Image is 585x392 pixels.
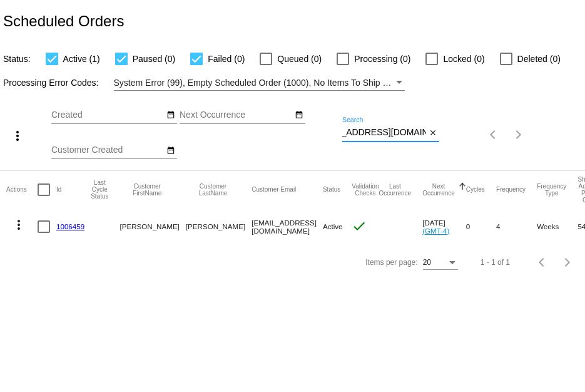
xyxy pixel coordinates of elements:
[496,209,537,245] mat-cell: 4
[51,110,164,120] input: Created
[56,222,84,230] a: 1006459
[466,186,485,193] button: Change sorting for Cycles
[352,171,379,209] mat-header-cell: Validation Checks
[166,110,175,120] mat-icon: date_range
[517,51,561,66] span: Deleted (0)
[443,51,484,66] span: Locked (0)
[429,128,437,138] mat-icon: close
[51,145,164,155] input: Customer Created
[352,219,367,234] mat-icon: check
[379,183,411,197] button: Change sorting for LastOccurrenceUtc
[3,13,124,30] h2: Scheduled Orders
[252,186,296,193] button: Change sorting for CustomerEmail
[506,122,531,147] button: Next page
[537,209,577,245] mat-cell: Weeks
[481,122,506,147] button: Previous page
[114,75,405,91] mat-select: Filter by Processing Error Codes
[56,186,61,193] button: Change sorting for Id
[11,217,26,232] mat-icon: more_vert
[186,183,240,197] button: Change sorting for CustomerLastName
[277,51,322,66] span: Queued (0)
[422,209,466,245] mat-cell: [DATE]
[133,51,175,66] span: Paused (0)
[323,186,340,193] button: Change sorting for Status
[481,258,510,267] div: 1 - 1 of 1
[295,110,303,120] mat-icon: date_range
[6,171,38,209] mat-header-cell: Actions
[166,146,175,156] mat-icon: date_range
[423,259,458,267] mat-select: Items per page:
[180,110,292,120] input: Next Occurrence
[120,183,174,197] button: Change sorting for CustomerFirstName
[496,186,526,193] button: Change sorting for Frequency
[422,227,449,235] a: (GMT-4)
[426,126,439,140] button: Clear
[530,250,555,275] button: Previous page
[466,209,496,245] mat-cell: 0
[423,258,431,267] span: 20
[354,51,410,66] span: Processing (0)
[10,128,25,143] mat-icon: more_vert
[365,258,417,267] div: Items per page:
[422,183,455,197] button: Change sorting for NextOccurrenceUtc
[3,54,31,64] span: Status:
[91,179,108,200] button: Change sorting for LastProcessingCycleId
[342,128,426,138] input: Search
[537,183,566,197] button: Change sorting for FrequencyType
[323,222,343,230] span: Active
[208,51,245,66] span: Failed (0)
[555,250,580,275] button: Next page
[186,209,252,245] mat-cell: [PERSON_NAME]
[120,209,185,245] mat-cell: [PERSON_NAME]
[63,51,100,66] span: Active (1)
[3,78,99,88] span: Processing Error Codes:
[252,209,323,245] mat-cell: [EMAIL_ADDRESS][DOMAIN_NAME]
